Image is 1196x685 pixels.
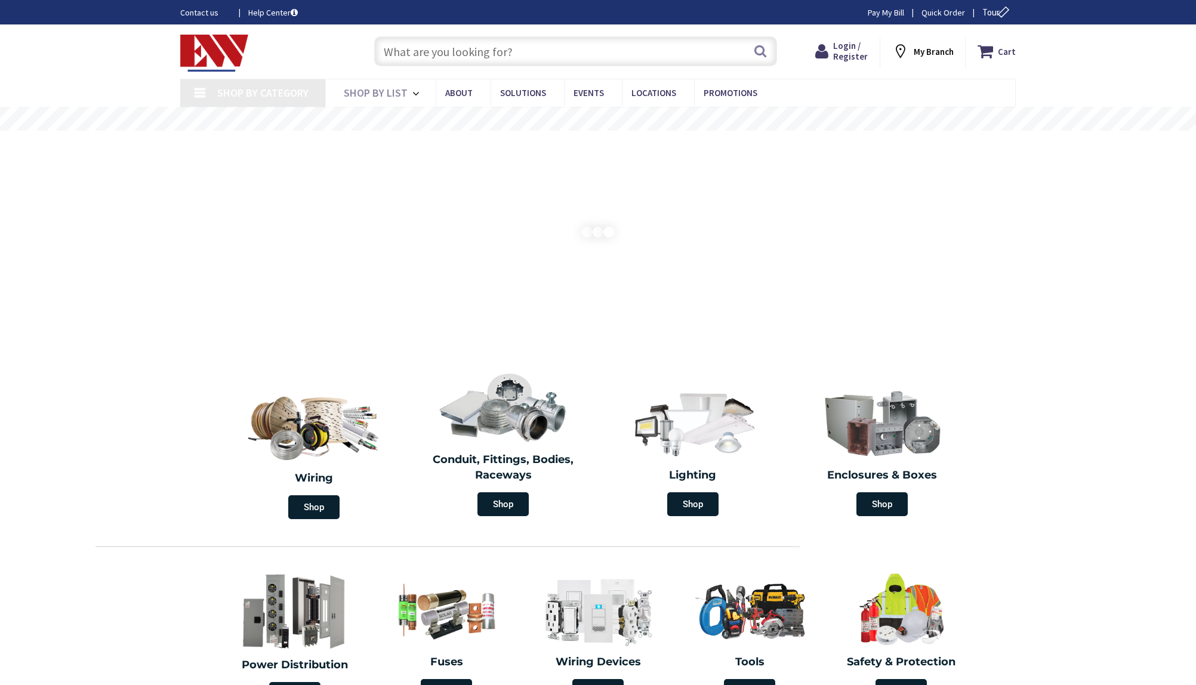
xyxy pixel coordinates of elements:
[344,86,408,100] span: Shop By List
[380,655,513,670] h2: Fuses
[412,366,596,522] a: Conduit, Fittings, Bodies, Raceways Shop
[500,87,546,98] span: Solutions
[445,87,473,98] span: About
[477,492,529,516] span: Shop
[998,41,1016,62] strong: Cart
[374,36,777,66] input: What are you looking for?
[982,7,1013,18] span: Tour
[704,87,757,98] span: Promotions
[288,495,340,519] span: Shop
[833,40,868,62] span: Login / Register
[531,655,665,670] h2: Wiring Devices
[834,655,968,670] h2: Safety & Protection
[607,468,779,483] h2: Lighting
[217,86,309,100] span: Shop By Category
[418,452,590,483] h2: Conduit, Fittings, Bodies, Raceways
[921,7,965,18] a: Quick Order
[683,655,816,670] h2: Tools
[219,382,409,525] a: Wiring Shop
[248,7,298,18] a: Help Center
[892,41,954,62] div: My Branch
[574,87,604,98] span: Events
[791,382,975,522] a: Enclosures & Boxes Shop
[914,46,954,57] strong: My Branch
[225,471,403,486] h2: Wiring
[797,468,969,483] h2: Enclosures & Boxes
[815,41,868,62] a: Login / Register
[180,35,248,72] img: Electrical Wholesalers, Inc.
[856,492,908,516] span: Shop
[978,41,1016,62] a: Cart
[601,382,785,522] a: Lighting Shop
[667,492,719,516] span: Shop
[180,7,229,18] a: Contact us
[631,87,676,98] span: Locations
[868,7,904,18] a: Pay My Bill
[225,658,365,673] h2: Power Distribution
